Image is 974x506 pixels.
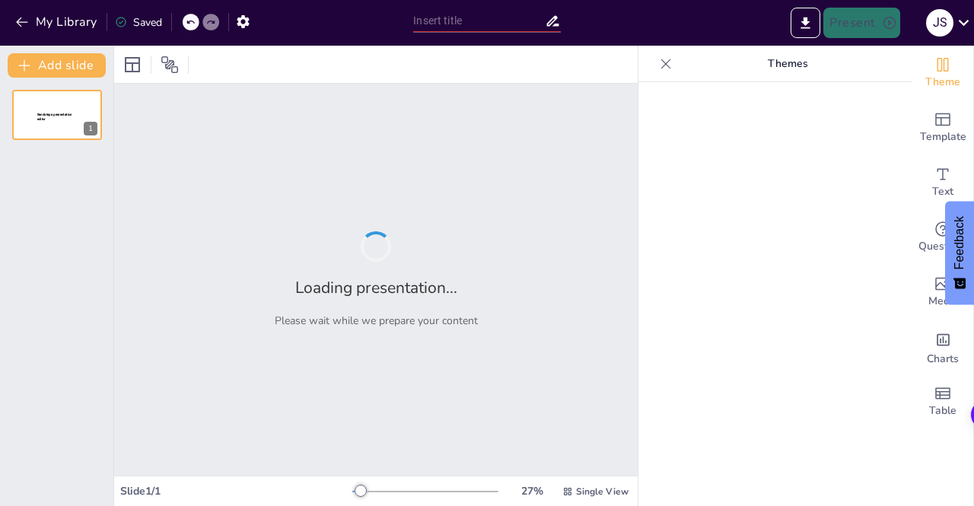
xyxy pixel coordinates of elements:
[791,8,820,38] button: Export to PowerPoint
[912,210,973,265] div: Get real-time input from your audience
[413,10,544,32] input: Insert title
[926,8,953,38] button: J S
[912,374,973,429] div: Add a table
[932,183,953,200] span: Text
[927,351,959,368] span: Charts
[929,403,956,419] span: Table
[823,8,899,38] button: Present
[926,9,953,37] div: J S
[514,484,550,498] div: 27 %
[120,53,145,77] div: Layout
[918,238,968,255] span: Questions
[945,201,974,304] button: Feedback - Show survey
[8,53,106,78] button: Add slide
[115,15,162,30] div: Saved
[295,277,457,298] h2: Loading presentation...
[912,100,973,155] div: Add ready made slides
[925,74,960,91] span: Theme
[12,90,102,140] div: 1
[928,293,958,310] span: Media
[37,113,72,121] span: Sendsteps presentation editor
[84,122,97,135] div: 1
[275,313,478,328] p: Please wait while we prepare your content
[920,129,966,145] span: Template
[11,10,103,34] button: My Library
[678,46,897,82] p: Themes
[161,56,179,74] span: Position
[912,46,973,100] div: Change the overall theme
[953,216,966,269] span: Feedback
[576,485,629,498] span: Single View
[912,320,973,374] div: Add charts and graphs
[120,484,352,498] div: Slide 1 / 1
[912,265,973,320] div: Add images, graphics, shapes or video
[912,155,973,210] div: Add text boxes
